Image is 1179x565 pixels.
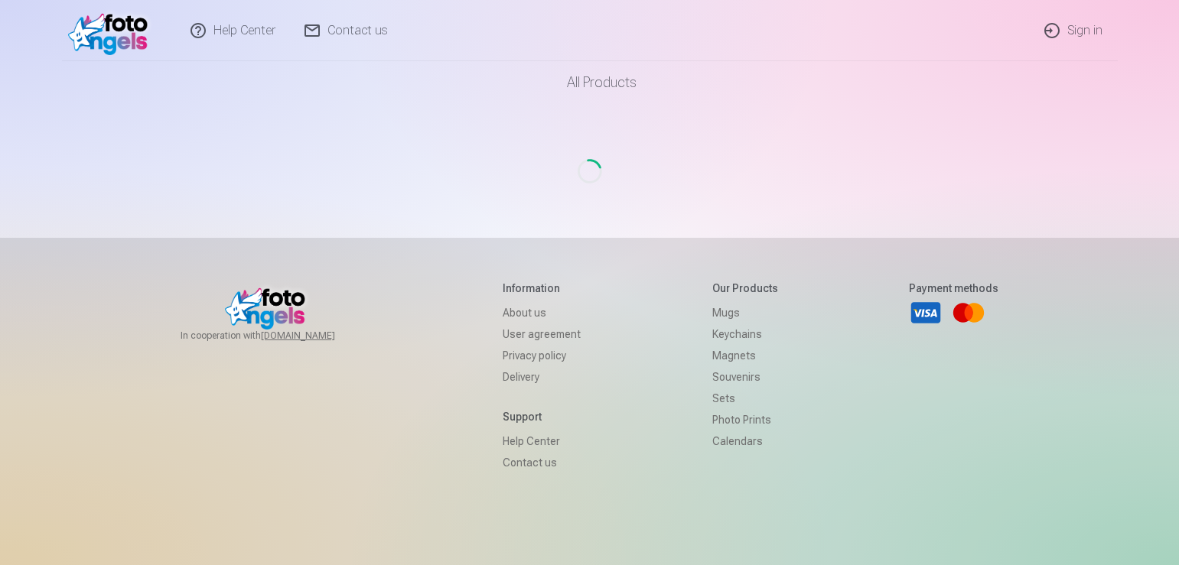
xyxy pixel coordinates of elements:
a: Help Center [503,430,581,452]
h5: Support [503,409,581,424]
a: Mastercard [952,296,985,330]
a: Sets [712,388,778,409]
a: Privacy policy [503,345,581,366]
a: About us [503,302,581,323]
a: Contact us [503,452,581,473]
a: Photo prints [712,409,778,430]
a: Visa [909,296,943,330]
a: Souvenirs [712,366,778,388]
a: [DOMAIN_NAME] [261,330,372,342]
a: Delivery [503,366,581,388]
h5: Our products [712,281,778,296]
a: User agreement [503,323,581,345]
h5: Information [503,281,581,296]
h5: Payment methods [909,281,998,296]
a: Mugs [712,302,778,323]
span: In cooperation with [181,330,372,342]
img: /v1 [68,6,156,55]
a: Magnets [712,345,778,366]
a: Keychains [712,323,778,345]
a: Calendars [712,430,778,452]
a: All products [524,61,655,104]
